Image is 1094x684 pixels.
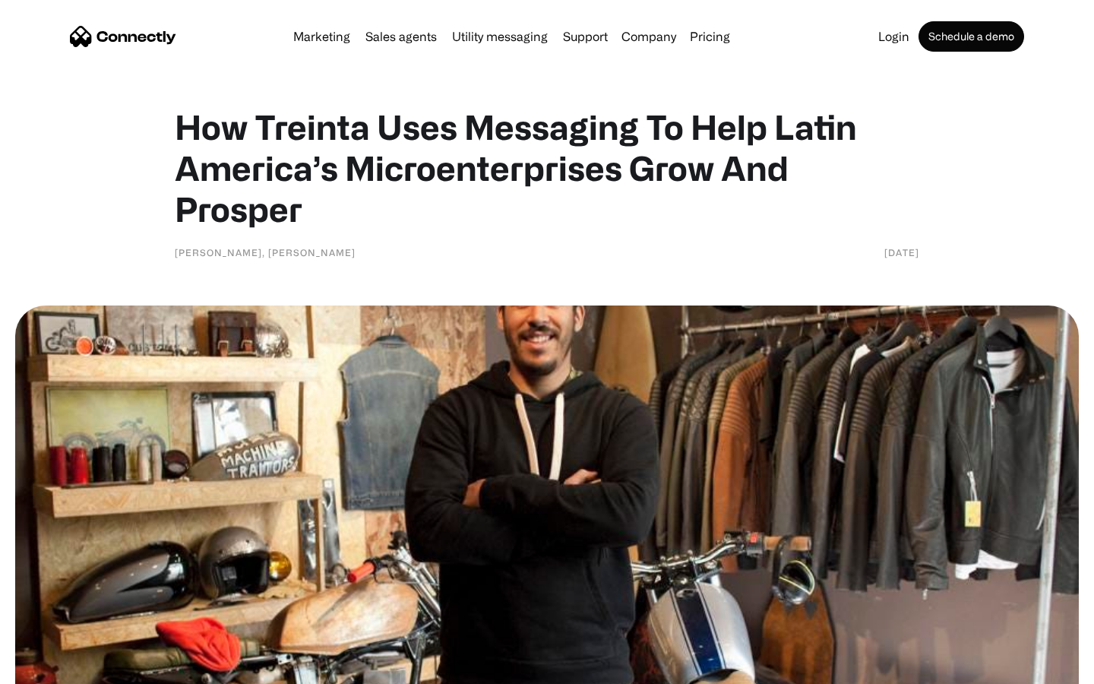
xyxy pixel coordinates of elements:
ul: Language list [30,657,91,679]
a: Pricing [684,30,736,43]
div: [PERSON_NAME], [PERSON_NAME] [175,245,356,260]
a: Login [872,30,915,43]
div: [DATE] [884,245,919,260]
a: Sales agents [359,30,443,43]
h1: How Treinta Uses Messaging To Help Latin America’s Microenterprises Grow And Prosper [175,106,919,230]
a: Utility messaging [446,30,554,43]
a: Support [557,30,614,43]
aside: Language selected: English [15,657,91,679]
a: Schedule a demo [919,21,1024,52]
a: Marketing [287,30,356,43]
div: Company [621,26,676,47]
